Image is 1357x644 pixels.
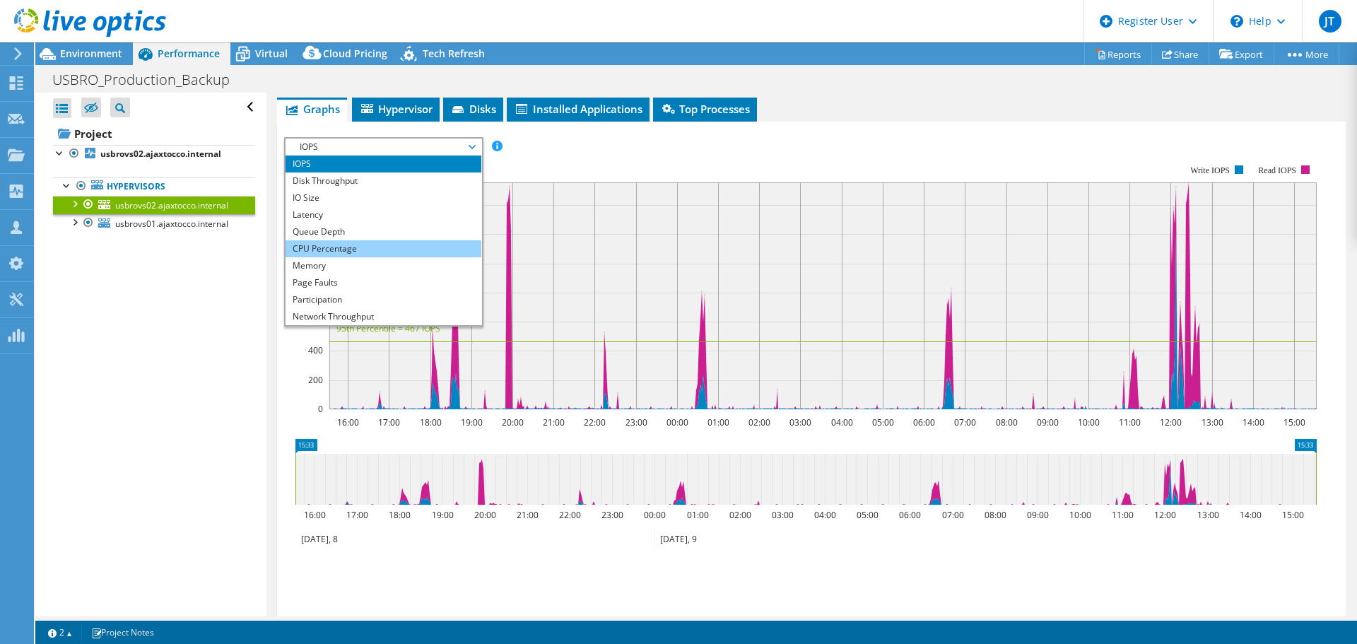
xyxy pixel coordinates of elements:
span: Cloud Pricing [323,47,387,60]
span: Environment [60,47,122,60]
text: 00:00 [644,509,666,521]
text: 04:00 [831,416,853,428]
text: 17:00 [346,509,368,521]
text: 18:00 [389,509,411,521]
text: 08:00 [996,416,1018,428]
text: 11:00 [1119,416,1141,428]
text: 07:00 [954,416,976,428]
a: More [1274,43,1339,65]
span: Disks [450,102,496,116]
svg: \n [1230,15,1243,28]
text: 21:00 [543,416,565,428]
text: 12:00 [1154,509,1176,521]
li: Network Throughput [286,308,481,325]
text: 200 [308,374,323,386]
span: Graphs [284,102,340,116]
a: Project Notes [81,623,164,641]
text: 15:00 [1282,509,1304,521]
text: 01:00 [687,509,709,521]
span: usbrovs01.ajaxtocco.internal [115,218,228,230]
text: 0 [318,403,323,415]
text: 05:00 [857,509,879,521]
text: 07:00 [942,509,964,521]
text: 20:00 [474,509,496,521]
a: Share [1151,43,1209,65]
span: Top Processes [660,102,750,116]
text: 19:00 [461,416,483,428]
a: usbrovs02.ajaxtocco.internal [53,196,255,214]
text: 19:00 [432,509,454,521]
li: Latency [286,206,481,223]
text: 12:00 [1160,416,1182,428]
text: 15:00 [1283,416,1305,428]
text: 22:00 [559,509,581,521]
text: 21:00 [517,509,539,521]
li: Queue Depth [286,223,481,240]
li: Page Faults [286,274,481,291]
text: 13:00 [1197,509,1219,521]
span: Virtual [255,47,288,60]
text: 10:00 [1069,509,1091,521]
text: Write IOPS [1190,165,1230,175]
span: usbrovs02.ajaxtocco.internal [115,199,228,211]
text: 14:00 [1240,509,1262,521]
span: Hypervisor [359,102,433,116]
text: Read IOPS [1259,165,1297,175]
text: 22:00 [584,416,606,428]
a: Hypervisors [53,177,255,196]
text: 20:00 [502,416,524,428]
h1: USBRO_Production_Backup [46,72,252,88]
text: 18:00 [420,416,442,428]
text: 14:00 [1243,416,1264,428]
text: 02:00 [748,416,770,428]
text: 06:00 [899,509,921,521]
text: 17:00 [378,416,400,428]
text: 95th Percentile = 467 IOPS [336,322,440,334]
text: 08:00 [985,509,1006,521]
text: 16:00 [337,416,359,428]
text: 01:00 [707,416,729,428]
text: 05:00 [872,416,894,428]
text: 11:00 [1112,509,1134,521]
a: usbrovs01.ajaxtocco.internal [53,214,255,233]
a: Project [53,122,255,145]
a: Reports [1084,43,1152,65]
span: Installed Applications [514,102,642,116]
text: 03:00 [789,416,811,428]
li: IOPS [286,156,481,172]
span: Performance [158,47,220,60]
text: 23:00 [625,416,647,428]
span: Tech Refresh [423,47,485,60]
text: 03:00 [772,509,794,521]
li: CPU Percentage [286,240,481,257]
text: 10:00 [1078,416,1100,428]
text: 13:00 [1202,416,1223,428]
span: JT [1319,10,1341,33]
li: Disk Throughput [286,172,481,189]
text: 16:00 [304,509,326,521]
b: usbrovs02.ajaxtocco.internal [100,148,221,160]
span: IOPS [293,139,474,156]
text: 23:00 [601,509,623,521]
text: 09:00 [1037,416,1059,428]
text: 02:00 [729,509,751,521]
li: Participation [286,291,481,308]
li: Memory [286,257,481,274]
text: 00:00 [666,416,688,428]
a: Export [1209,43,1274,65]
a: 2 [38,623,82,641]
li: IO Size [286,189,481,206]
text: 04:00 [814,509,836,521]
text: 400 [308,344,323,356]
text: 09:00 [1027,509,1049,521]
text: 06:00 [913,416,935,428]
a: usbrovs02.ajaxtocco.internal [53,145,255,163]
